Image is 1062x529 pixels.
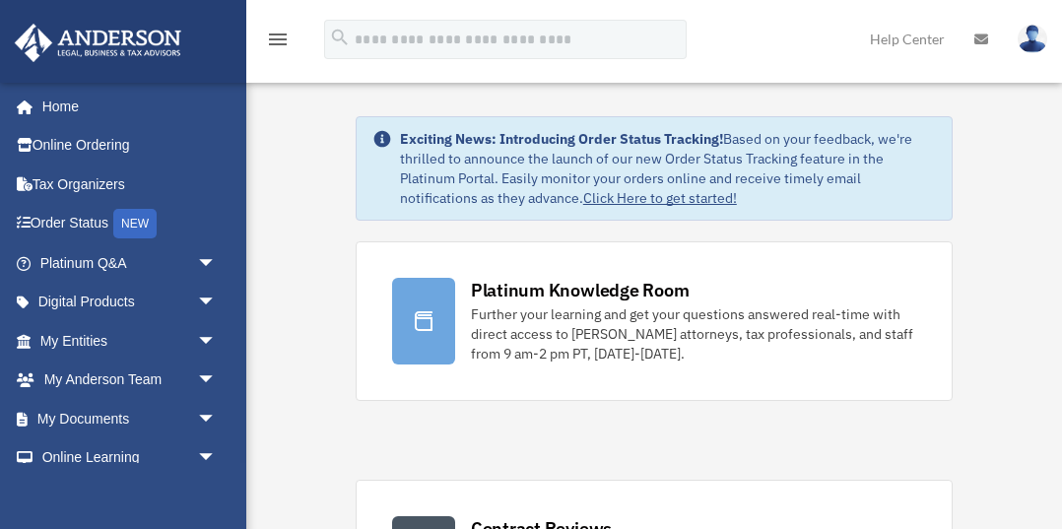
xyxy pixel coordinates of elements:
[329,27,351,48] i: search
[197,321,236,362] span: arrow_drop_down
[1018,25,1047,53] img: User Pic
[14,321,246,361] a: My Entitiesarrow_drop_down
[197,361,236,401] span: arrow_drop_down
[113,209,157,238] div: NEW
[400,129,936,208] div: Based on your feedback, we're thrilled to announce the launch of our new Order Status Tracking fe...
[400,130,723,148] strong: Exciting News: Introducing Order Status Tracking!
[197,438,236,479] span: arrow_drop_down
[471,278,690,302] div: Platinum Knowledge Room
[14,126,246,165] a: Online Ordering
[14,361,246,400] a: My Anderson Teamarrow_drop_down
[14,283,246,322] a: Digital Productsarrow_drop_down
[14,87,236,126] a: Home
[471,304,916,364] div: Further your learning and get your questions answered real-time with direct access to [PERSON_NAM...
[14,204,246,244] a: Order StatusNEW
[14,438,246,478] a: Online Learningarrow_drop_down
[14,399,246,438] a: My Documentsarrow_drop_down
[583,189,737,207] a: Click Here to get started!
[14,165,246,204] a: Tax Organizers
[197,399,236,439] span: arrow_drop_down
[356,241,953,401] a: Platinum Knowledge Room Further your learning and get your questions answered real-time with dire...
[197,283,236,323] span: arrow_drop_down
[14,243,246,283] a: Platinum Q&Aarrow_drop_down
[197,243,236,284] span: arrow_drop_down
[9,24,187,62] img: Anderson Advisors Platinum Portal
[266,28,290,51] i: menu
[266,34,290,51] a: menu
